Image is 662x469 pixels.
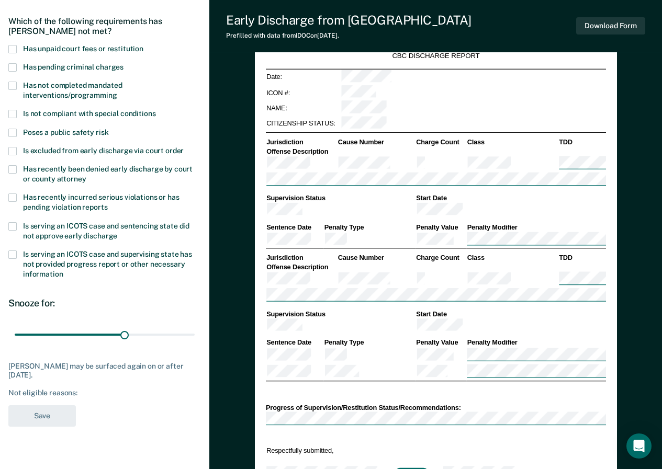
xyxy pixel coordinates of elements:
[23,63,124,71] span: Has pending criminal charges
[8,362,201,380] div: [PERSON_NAME] may be surfaced again on or after [DATE].
[23,128,108,136] span: Poses a public safety risk
[337,254,415,262] th: Cause Number
[265,193,415,202] th: Supervision Status
[415,193,605,202] th: Start Date
[23,44,143,53] span: Has unpaid court fees or restitution
[265,116,340,131] td: CITIZENSHIP STATUS:
[23,222,189,240] span: Is serving an ICOTS case and sentencing state did not approve early discharge
[323,338,416,347] th: Penalty Type
[23,109,155,118] span: Is not compliant with special conditions
[265,138,337,147] th: Jurisdiction
[8,8,201,44] div: Which of the following requirements has [PERSON_NAME] not met?
[8,405,76,427] button: Save
[265,100,340,116] td: NAME:
[226,13,472,28] div: Early Discharge from [GEOGRAPHIC_DATA]
[265,223,323,232] th: Sentence Date
[466,223,606,232] th: Penalty Modifier
[8,298,201,309] div: Snooze for:
[466,254,558,262] th: Class
[323,223,416,232] th: Penalty Type
[558,254,605,262] th: TDD
[265,85,340,100] td: ICON #:
[466,338,606,347] th: Penalty Modifier
[415,223,466,232] th: Penalty Value
[265,338,323,347] th: Sentence Date
[265,146,337,155] th: Offense Description
[265,69,340,85] td: Date:
[265,403,605,412] div: Progress of Supervision/Restitution Status/Recommendations:
[576,17,645,35] button: Download Form
[23,81,122,99] span: Has not completed mandated interventions/programming
[337,138,415,147] th: Cause Number
[265,445,429,455] td: Respectfully submitted,
[23,146,184,155] span: Is excluded from early discharge via court order
[415,254,466,262] th: Charge Count
[415,138,466,147] th: Charge Count
[265,310,415,318] th: Supervision Status
[626,433,652,459] div: Open Intercom Messenger
[415,338,466,347] th: Penalty Value
[23,250,192,278] span: Is serving an ICOTS case and supervising state has not provided progress report or other necessar...
[392,51,479,60] div: CBC DISCHARGE REPORT
[23,193,179,211] span: Has recently incurred serious violations or has pending violation reports
[8,388,201,397] div: Not eligible reasons:
[226,32,472,39] div: Prefilled with data from IDOC on [DATE] .
[466,138,558,147] th: Class
[265,254,337,262] th: Jurisdiction
[415,310,605,318] th: Start Date
[558,138,605,147] th: TDD
[265,262,337,271] th: Offense Description
[23,165,193,183] span: Has recently been denied early discharge by court or county attorney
